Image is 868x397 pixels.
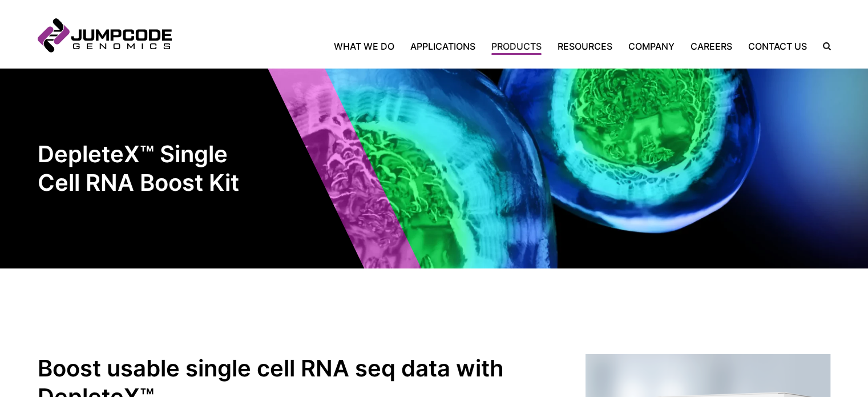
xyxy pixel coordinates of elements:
a: Company [620,39,683,53]
a: What We Do [334,39,402,53]
a: Contact Us [740,39,815,53]
h1: DepleteX™ Single Cell RNA Boost Kit [38,140,243,197]
a: Resources [550,39,620,53]
nav: Primary Navigation [172,39,815,53]
a: Applications [402,39,483,53]
a: Products [483,39,550,53]
label: Search the site. [815,42,831,50]
a: Careers [683,39,740,53]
